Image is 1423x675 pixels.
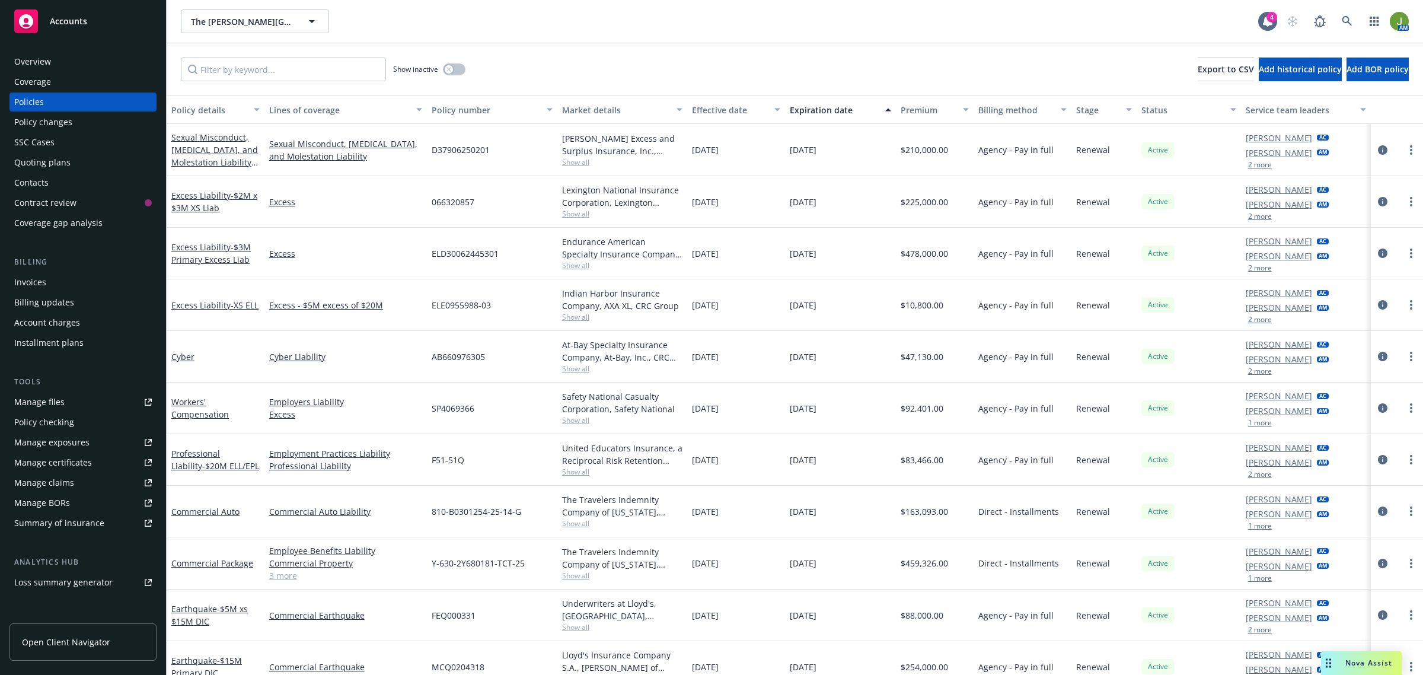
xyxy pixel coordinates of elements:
[1404,453,1418,467] a: more
[790,609,816,622] span: [DATE]
[269,447,422,460] a: Employment Practices Liability
[978,609,1054,622] span: Agency - Pay in full
[9,333,157,352] a: Installment plans
[1308,9,1332,33] a: Report a Bug
[1146,248,1170,259] span: Active
[1404,143,1418,157] a: more
[1198,58,1254,81] button: Export to CSV
[1076,454,1110,466] span: Renewal
[264,95,427,124] button: Lines of coverage
[692,557,719,569] span: [DATE]
[1321,651,1402,675] button: Nova Assist
[790,299,816,311] span: [DATE]
[562,390,683,415] div: Safety National Casualty Corporation, Safety National
[269,557,422,569] a: Commercial Property
[171,300,259,311] a: Excess Liability
[978,661,1054,673] span: Agency - Pay in full
[1246,597,1312,609] a: [PERSON_NAME]
[1248,316,1272,323] button: 2 more
[1248,471,1272,478] button: 2 more
[14,113,72,132] div: Policy changes
[901,402,943,415] span: $92,401.00
[14,214,103,233] div: Coverage gap analysis
[9,293,157,312] a: Billing updates
[1146,300,1170,310] span: Active
[978,144,1054,156] span: Agency - Pay in full
[167,95,264,124] button: Policy details
[432,351,485,363] span: AB660976305
[14,493,70,512] div: Manage BORs
[1137,95,1241,124] button: Status
[269,138,422,163] a: Sexual Misconduct, [MEDICAL_DATA], and Molestation Liability
[1246,183,1312,196] a: [PERSON_NAME]
[9,493,157,512] a: Manage BORs
[9,72,157,91] a: Coverage
[790,505,816,518] span: [DATE]
[14,473,74,492] div: Manage claims
[562,132,683,157] div: [PERSON_NAME] Excess and Surplus Insurance, Inc., [PERSON_NAME] Group
[171,104,247,116] div: Policy details
[14,133,55,152] div: SSC Cases
[9,514,157,533] a: Summary of insurance
[1246,338,1312,351] a: [PERSON_NAME]
[1376,504,1390,518] a: circleInformation
[1146,610,1170,620] span: Active
[14,514,104,533] div: Summary of insurance
[14,333,84,352] div: Installment plans
[1404,504,1418,518] a: more
[978,402,1054,415] span: Agency - Pay in full
[1246,104,1354,116] div: Service team leaders
[901,351,943,363] span: $47,130.00
[901,454,943,466] span: $83,466.00
[9,433,157,452] a: Manage exposures
[978,196,1054,208] span: Agency - Pay in full
[562,209,683,219] span: Show all
[1146,351,1170,362] span: Active
[1335,9,1359,33] a: Search
[14,273,46,292] div: Invoices
[1246,286,1312,299] a: [PERSON_NAME]
[1246,441,1312,454] a: [PERSON_NAME]
[432,609,476,622] span: FEQ000331
[9,453,157,472] a: Manage certificates
[1345,658,1392,668] span: Nova Assist
[269,351,422,363] a: Cyber Liability
[1076,402,1110,415] span: Renewal
[557,95,688,124] button: Market details
[1259,58,1342,81] button: Add historical policy
[1347,58,1409,81] button: Add BOR policy
[171,448,259,472] a: Professional Liability
[432,454,464,466] span: F51-51Q
[171,351,194,362] a: Cyber
[1248,575,1272,582] button: 1 more
[14,52,51,71] div: Overview
[393,64,438,74] span: Show inactive
[1076,505,1110,518] span: Renewal
[14,313,80,332] div: Account charges
[901,609,943,622] span: $88,000.00
[9,256,157,268] div: Billing
[171,190,257,214] a: Excess Liability
[692,351,719,363] span: [DATE]
[1347,63,1409,75] span: Add BOR policy
[181,58,386,81] input: Filter by keyword...
[901,505,948,518] span: $163,093.00
[562,364,683,374] span: Show all
[9,413,157,432] a: Policy checking
[896,95,974,124] button: Premium
[1146,661,1170,672] span: Active
[1146,196,1170,207] span: Active
[901,299,943,311] span: $10,800.00
[432,299,491,311] span: ELE0955988-03
[692,196,719,208] span: [DATE]
[269,505,422,518] a: Commercial Auto Liability
[562,546,683,571] div: The Travelers Indemnity Company of [US_STATE], Travelers Insurance
[692,402,719,415] span: [DATE]
[14,433,90,452] div: Manage exposures
[1248,265,1272,272] button: 2 more
[171,241,251,265] a: Excess Liability
[562,597,683,622] div: Underwriters at Lloyd's, [GEOGRAPHIC_DATA], [PERSON_NAME] of [GEOGRAPHIC_DATA], [GEOGRAPHIC_DATA]
[692,454,719,466] span: [DATE]
[1376,453,1390,467] a: circleInformation
[790,196,816,208] span: [DATE]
